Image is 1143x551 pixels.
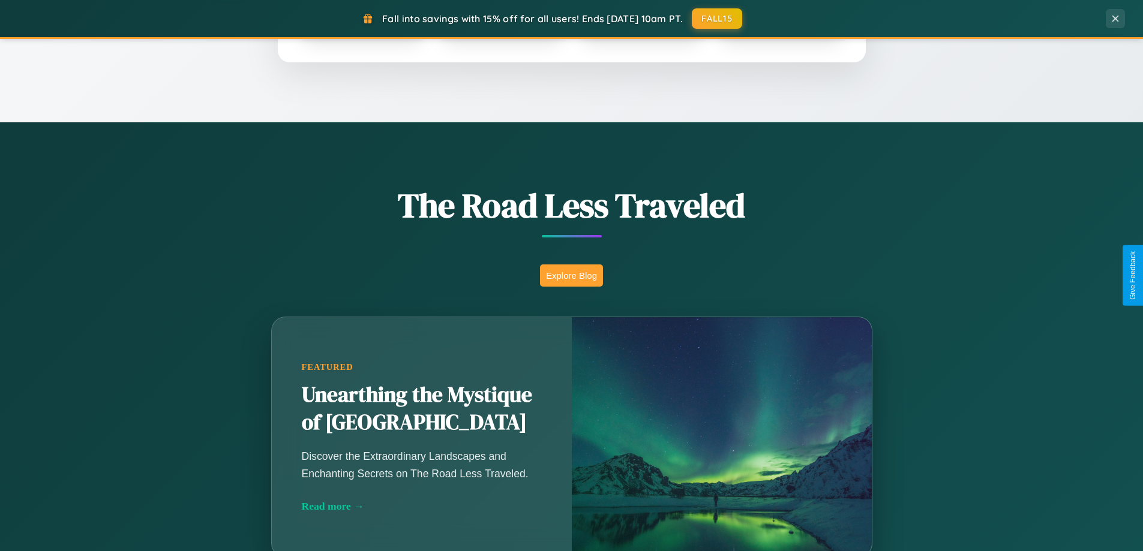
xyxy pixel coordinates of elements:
h1: The Road Less Traveled [212,182,932,228]
button: Explore Blog [540,264,603,287]
p: Discover the Extraordinary Landscapes and Enchanting Secrets on The Road Less Traveled. [302,448,542,481]
div: Featured [302,362,542,372]
span: Fall into savings with 15% off for all users! Ends [DATE] 10am PT. [382,13,683,25]
div: Give Feedback [1129,251,1137,300]
div: Read more → [302,500,542,513]
button: FALL15 [692,8,742,29]
h2: Unearthing the Mystique of [GEOGRAPHIC_DATA] [302,381,542,436]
